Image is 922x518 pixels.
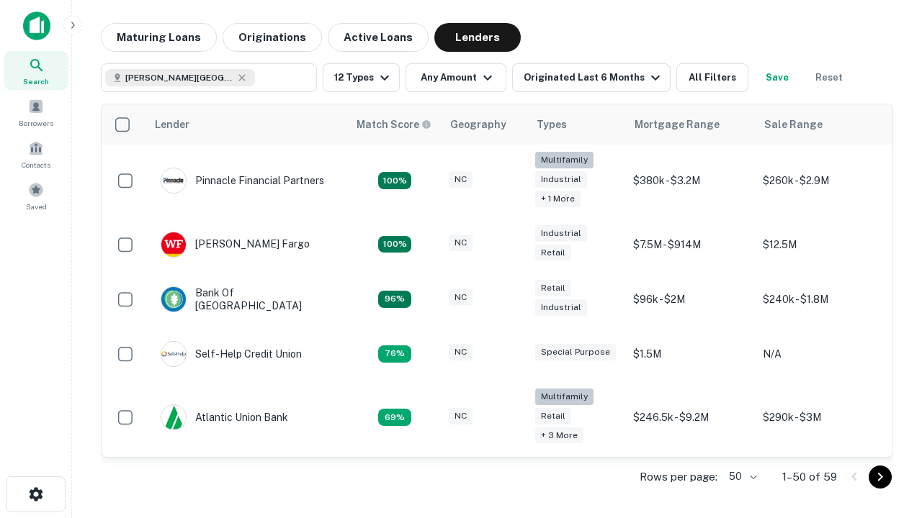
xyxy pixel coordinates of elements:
th: Lender [146,104,348,145]
div: Retail [535,280,571,296]
div: Originated Last 6 Months [524,69,664,86]
div: Multifamily [535,152,594,168]
img: picture [161,287,186,312]
div: Industrial [535,299,587,316]
button: Originated Last 6 Months [512,63,671,92]
img: capitalize-icon.png [23,12,50,40]
button: Maturing Loans [101,23,217,52]
div: NC [449,171,473,188]
th: Geography [442,104,528,145]
button: Save your search to get updates of matches that match your search criteria. [754,63,800,92]
th: Mortgage Range [626,104,756,145]
td: $1.5M [626,327,756,381]
button: Lenders [434,23,521,52]
a: Search [4,51,68,90]
img: picture [161,168,186,193]
div: Atlantic Union Bank [161,404,288,430]
th: Sale Range [756,104,885,145]
td: N/A [756,327,885,381]
div: Pinnacle Financial Partners [161,168,324,194]
div: Matching Properties: 11, hasApolloMatch: undefined [378,345,411,363]
span: Search [23,76,49,87]
th: Capitalize uses an advanced AI algorithm to match your search with the best lender. The match sco... [348,104,442,145]
img: picture [161,342,186,366]
div: Matching Properties: 26, hasApolloMatch: undefined [378,172,411,189]
iframe: Chat Widget [850,403,922,472]
div: + 3 more [535,427,583,444]
p: Rows per page: [640,468,717,486]
img: picture [161,405,186,430]
td: $96k - $2M [626,272,756,327]
td: $290k - $3M [756,381,885,454]
img: picture [161,232,186,257]
div: Lender [155,116,189,133]
span: Borrowers [19,117,53,129]
div: Capitalize uses an advanced AI algorithm to match your search with the best lender. The match sco... [357,117,431,132]
td: $7.5M - $914M [626,217,756,272]
a: Borrowers [4,93,68,132]
div: Geography [450,116,506,133]
td: $260k - $2.9M [756,145,885,217]
div: Matching Properties: 10, hasApolloMatch: undefined [378,409,411,426]
div: Multifamily [535,388,594,405]
div: Types [537,116,567,133]
div: NC [449,344,473,360]
div: 50 [723,466,759,487]
div: Self-help Credit Union [161,341,302,367]
td: $12.5M [756,217,885,272]
div: [PERSON_NAME] Fargo [161,232,310,258]
span: [PERSON_NAME][GEOGRAPHIC_DATA], [GEOGRAPHIC_DATA] [125,71,233,84]
div: Special Purpose [535,344,616,360]
div: NC [449,235,473,251]
div: Mortgage Range [635,116,720,133]
div: Industrial [535,171,587,188]
div: + 1 more [535,191,581,207]
button: Go to next page [869,465,892,489]
div: Sale Range [764,116,823,133]
div: NC [449,289,473,306]
button: Active Loans [328,23,429,52]
p: 1–50 of 59 [782,468,837,486]
td: $380k - $3.2M [626,145,756,217]
button: Any Amount [406,63,506,92]
div: Industrial [535,225,587,242]
div: Bank Of [GEOGRAPHIC_DATA] [161,286,334,312]
button: 12 Types [323,63,400,92]
td: $246.5k - $9.2M [626,381,756,454]
button: Reset [806,63,852,92]
span: Saved [26,201,47,212]
div: Matching Properties: 15, hasApolloMatch: undefined [378,236,411,253]
div: NC [449,408,473,424]
button: All Filters [676,63,748,92]
h6: Match Score [357,117,429,132]
a: Contacts [4,135,68,173]
div: Retail [535,245,571,261]
td: $240k - $1.8M [756,272,885,327]
div: Retail [535,408,571,424]
div: Matching Properties: 14, hasApolloMatch: undefined [378,291,411,308]
button: Originations [223,23,322,52]
th: Types [528,104,626,145]
span: Contacts [22,159,50,171]
a: Saved [4,176,68,215]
